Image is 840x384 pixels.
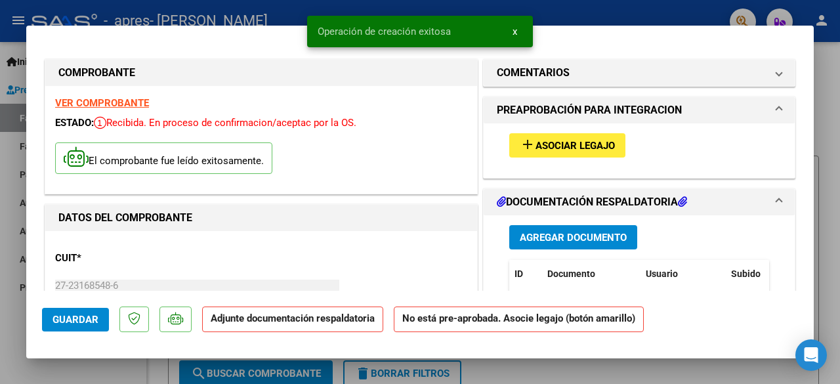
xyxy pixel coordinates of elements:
[726,260,791,288] datatable-header-cell: Subido
[484,60,795,86] mat-expansion-panel-header: COMENTARIOS
[497,102,682,118] h1: PREAPROBACIÓN PARA INTEGRACION
[42,308,109,331] button: Guardar
[520,137,535,152] mat-icon: add
[520,232,627,244] span: Agregar Documento
[509,260,542,288] datatable-header-cell: ID
[52,314,98,326] span: Guardar
[514,268,523,279] span: ID
[484,189,795,215] mat-expansion-panel-header: DOCUMENTACIÓN RESPALDATORIA
[55,97,149,109] a: VER COMPROBANTE
[58,66,135,79] strong: COMPROBANTE
[55,117,94,129] span: ESTADO:
[509,133,625,158] button: Asociar Legajo
[394,307,644,332] strong: No está pre-aprobada. Asocie legajo (botón amarillo)
[640,260,726,288] datatable-header-cell: Usuario
[497,65,570,81] h1: COMENTARIOS
[502,20,528,43] button: x
[646,268,678,279] span: Usuario
[211,312,375,324] strong: Adjunte documentación respaldatoria
[497,194,687,210] h1: DOCUMENTACIÓN RESPALDATORIA
[513,26,517,37] span: x
[58,211,192,224] strong: DATOS DEL COMPROBANTE
[795,339,827,371] div: Open Intercom Messenger
[547,268,595,279] span: Documento
[94,117,356,129] span: Recibida. En proceso de confirmacion/aceptac por la OS.
[542,260,640,288] datatable-header-cell: Documento
[55,251,178,266] p: CUIT
[484,123,795,178] div: PREAPROBACIÓN PARA INTEGRACION
[535,140,615,152] span: Asociar Legajo
[509,225,637,249] button: Agregar Documento
[731,268,761,279] span: Subido
[318,25,451,38] span: Operación de creación exitosa
[484,97,795,123] mat-expansion-panel-header: PREAPROBACIÓN PARA INTEGRACION
[55,142,272,175] p: El comprobante fue leído exitosamente.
